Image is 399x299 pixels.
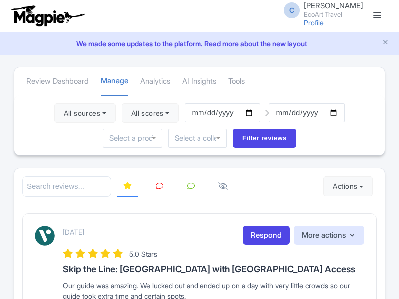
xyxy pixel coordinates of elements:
[323,176,373,196] button: Actions
[304,1,363,10] span: [PERSON_NAME]
[54,103,116,123] button: All sources
[101,67,128,96] a: Manage
[278,2,363,18] a: C [PERSON_NAME] EcoArt Travel
[26,68,89,95] a: Review Dashboard
[129,250,157,258] span: 5.0 Stars
[228,68,245,95] a: Tools
[233,129,296,148] input: Filter reviews
[140,68,170,95] a: Analytics
[304,11,363,18] small: EcoArt Travel
[63,227,84,237] p: [DATE]
[22,176,111,197] input: Search reviews...
[109,134,155,143] input: Select a product
[284,2,300,18] span: C
[182,68,216,95] a: AI Insights
[294,226,364,245] button: More actions
[63,264,364,274] h3: Skip the Line: [GEOGRAPHIC_DATA] with [GEOGRAPHIC_DATA] Access
[6,38,393,49] a: We made some updates to the platform. Read more about the new layout
[122,103,179,123] button: All scores
[35,226,55,246] img: Viator Logo
[382,37,389,49] button: Close announcement
[9,5,86,27] img: logo-ab69f6fb50320c5b225c76a69d11143b.png
[175,134,220,143] input: Select a collection
[304,18,324,27] a: Profile
[243,226,290,245] a: Respond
